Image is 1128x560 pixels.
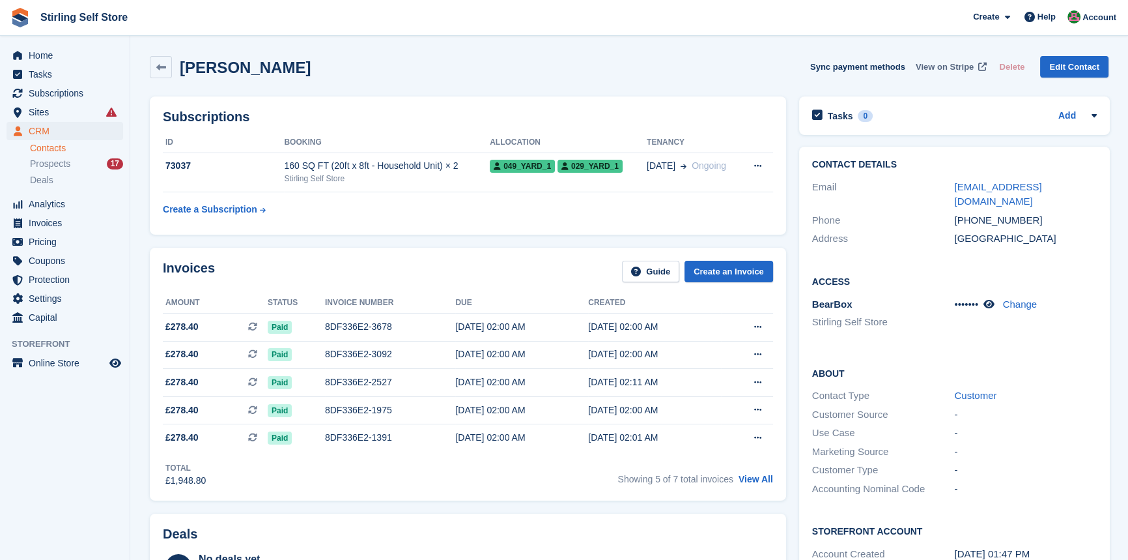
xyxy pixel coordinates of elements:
a: Contacts [30,142,123,155]
div: 8DF336E2-3678 [325,320,455,334]
div: 160 SQ FT (20ft x 8ft - Household Unit) × 2 [284,159,490,173]
div: Total [165,462,206,474]
h2: Subscriptions [163,110,773,125]
a: Stirling Self Store [35,7,133,28]
span: £278.40 [165,347,199,361]
div: Address [812,231,955,246]
th: Status [268,293,325,314]
span: Create [973,10,999,23]
span: Tasks [29,65,107,83]
span: [DATE] [647,159,675,173]
i: Smart entry sync failures have occurred [106,107,117,117]
th: ID [163,132,284,153]
div: [DATE] 02:00 AM [455,404,588,417]
span: Deals [30,174,53,186]
a: Create a Subscription [163,198,266,222]
th: Created [588,293,721,314]
div: 8DF336E2-3092 [325,347,455,361]
a: menu [7,308,123,327]
a: Prospects 17 [30,157,123,171]
a: menu [7,122,123,140]
a: View on Stripe [910,56,989,78]
span: Paid [268,321,292,334]
a: Preview store [107,355,123,371]
div: [DATE] 02:00 AM [588,404,721,417]
span: Protection [29,271,107,289]
div: Customer Source [812,407,955,422]
th: Tenancy [647,132,740,153]
span: Paid [268,404,292,417]
span: Invoices [29,214,107,232]
div: - [954,426,1097,441]
img: Lucy [1067,10,1080,23]
h2: Deals [163,527,197,542]
a: menu [7,65,123,83]
a: Deals [30,173,123,187]
div: 17 [107,158,123,169]
div: - [954,445,1097,460]
div: £1,948.80 [165,474,206,488]
a: [EMAIL_ADDRESS][DOMAIN_NAME] [954,181,1041,207]
div: [DATE] 02:00 AM [455,320,588,334]
span: Analytics [29,195,107,213]
th: Booking [284,132,490,153]
a: menu [7,289,123,308]
div: [DATE] 02:11 AM [588,376,721,389]
h2: [PERSON_NAME] [180,59,311,76]
div: [DATE] 02:00 AM [588,320,721,334]
img: stora-icon-8386f47178a22dfd0bd8f6a31ec36ba5ce8667c1dd55bd0f319d3a0aa187defe.svg [10,8,30,27]
span: Ongoing [692,160,726,171]
span: Paid [268,432,292,445]
span: Paid [268,376,292,389]
div: [DATE] 02:01 AM [588,431,721,445]
span: CRM [29,122,107,140]
a: View All [739,474,773,484]
h2: Invoices [163,261,215,282]
a: menu [7,354,123,372]
div: 8DF336E2-2527 [325,376,455,389]
div: [PHONE_NUMBER] [954,213,1097,228]
div: [DATE] 02:00 AM [455,376,588,389]
div: Email [812,180,955,209]
a: menu [7,195,123,213]
span: View on Stripe [916,61,974,74]
span: Coupons [29,252,107,270]
span: £278.40 [165,404,199,417]
span: Online Store [29,354,107,372]
span: £278.40 [165,320,199,334]
div: - [954,463,1097,478]
div: Stirling Self Store [284,173,490,184]
span: 029_YARD_1 [557,160,623,173]
th: Due [455,293,588,314]
div: [DATE] 02:00 AM [455,347,588,361]
span: £278.40 [165,376,199,389]
span: BearBox [812,299,853,310]
th: Allocation [490,132,647,153]
div: 73037 [163,159,284,173]
th: Amount [163,293,268,314]
div: Marketing Source [812,445,955,460]
h2: About [812,366,1097,379]
a: menu [7,252,123,270]
span: Sites [29,103,107,121]
a: Guide [622,261,679,282]
a: menu [7,103,123,121]
a: Add [1058,109,1076,124]
span: Account [1082,11,1116,24]
button: Delete [994,56,1030,78]
span: Home [29,46,107,65]
a: menu [7,233,123,251]
div: - [954,482,1097,497]
div: Use Case [812,426,955,441]
span: Pricing [29,233,107,251]
div: Contact Type [812,389,955,404]
div: [DATE] 02:00 AM [588,347,721,361]
a: Change [1002,299,1037,310]
div: [DATE] 02:00 AM [455,431,588,445]
span: Capital [29,308,107,327]
h2: Tasks [828,110,853,122]
span: £278.40 [165,431,199,445]
span: ••••••• [954,299,978,310]
div: [GEOGRAPHIC_DATA] [954,231,1097,246]
h2: Contact Details [812,160,1097,170]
